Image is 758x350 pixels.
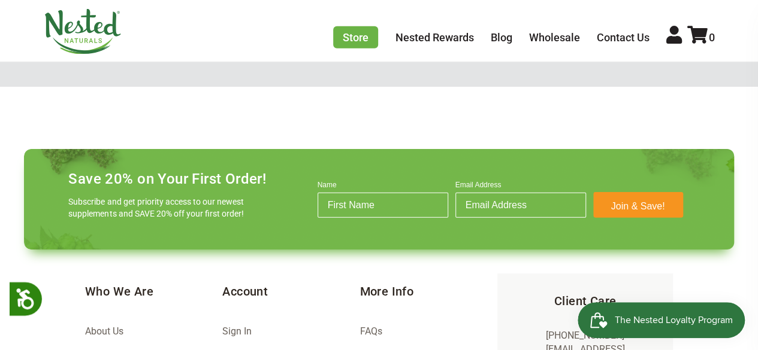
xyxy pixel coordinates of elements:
[85,325,123,337] a: About Us
[222,325,252,337] a: Sign In
[68,196,248,220] p: Subscribe and get priority access to our newest supplements and SAVE 20% off your first order!
[517,293,654,309] h5: Client Care
[360,283,497,300] h5: More Info
[491,31,512,44] a: Blog
[529,31,580,44] a: Wholesale
[222,283,360,300] h5: Account
[546,330,624,341] a: [PHONE_NUMBER]
[318,193,448,218] input: First Name
[44,9,122,54] img: Nested Naturals
[593,192,683,218] button: Join & Save!
[597,31,650,44] a: Contact Us
[395,31,474,44] a: Nested Rewards
[68,171,266,187] h4: Save 20% on Your First Order!
[333,26,378,48] a: Store
[455,181,586,193] label: Email Address
[578,302,746,338] iframe: Button to open loyalty program pop-up
[709,31,715,44] span: 0
[85,283,222,300] h5: Who We Are
[687,31,715,44] a: 0
[455,193,586,218] input: Email Address
[318,181,448,193] label: Name
[360,325,382,337] a: FAQs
